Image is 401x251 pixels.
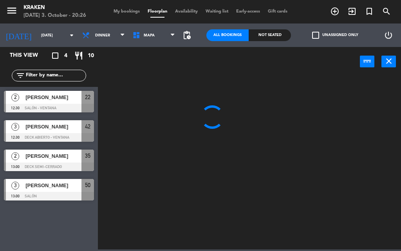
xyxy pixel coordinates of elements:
button: power_input [360,56,374,67]
i: restaurant [74,51,83,60]
span: 3 [11,182,19,190]
span: check_box_outline_blank [312,32,319,39]
i: power_settings_new [384,31,393,40]
span: 4 [64,51,67,60]
div: Not seated [249,29,291,41]
input: Filter by name... [25,71,86,80]
div: Kraken [23,4,86,12]
span: 10 [88,51,94,60]
span: [PERSON_NAME] [25,152,81,160]
div: All Bookings [206,29,249,41]
span: [PERSON_NAME] [25,123,81,131]
span: 2 [11,152,19,160]
span: Waiting list [202,9,232,14]
span: Floorplan [144,9,171,14]
span: 3 [11,123,19,131]
span: 22 [85,92,90,102]
i: arrow_drop_down [67,31,76,40]
span: 2 [11,94,19,101]
i: add_circle_outline [330,7,340,16]
span: [PERSON_NAME] [25,181,81,190]
span: 42 [85,122,90,131]
i: crop_square [51,51,60,60]
i: search [382,7,391,16]
i: power_input [363,56,372,66]
span: Gift cards [264,9,291,14]
i: exit_to_app [347,7,357,16]
span: Early-access [232,9,264,14]
span: 50 [85,181,90,190]
i: menu [6,5,18,16]
span: 35 [85,151,90,161]
span: Dinner [95,33,110,38]
span: pending_actions [182,31,191,40]
button: close [381,56,396,67]
span: Availability [171,9,202,14]
label: Unassigned only [312,32,358,39]
span: Mapa [144,33,155,38]
i: turned_in_not [365,7,374,16]
i: filter_list [16,71,25,80]
div: [DATE] 3. October - 20:26 [23,12,86,20]
span: [PERSON_NAME] [25,93,81,101]
button: menu [6,5,18,19]
div: This view [4,51,56,60]
i: close [384,56,394,66]
span: My bookings [110,9,144,14]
